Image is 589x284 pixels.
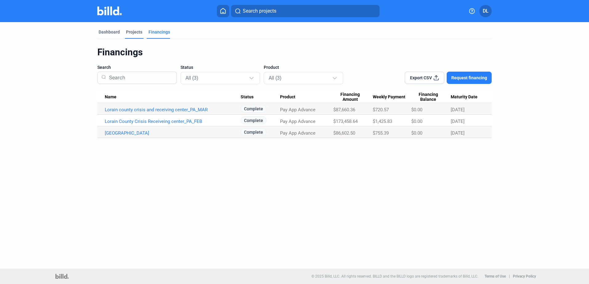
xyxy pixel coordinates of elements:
span: Status [181,64,193,70]
span: $0.00 [411,107,422,112]
span: Product [264,64,279,70]
span: $0.00 [411,119,422,124]
a: Lorain county crisis and receiving center_PA_MAR [105,107,241,112]
div: Maturity Date [451,94,484,100]
span: Complete [241,105,266,112]
mat-select-trigger: All (3) [185,75,198,81]
div: Name [105,94,241,100]
p: © 2025 Billd, LLC. All rights reserved. BILLD and the BILLD logo are registered trademarks of Bil... [311,274,478,278]
div: Financings [97,46,492,58]
b: Terms of Use [485,274,506,278]
div: Financing Balance [411,92,451,102]
span: Maturity Date [451,94,477,100]
img: Billd Company Logo [97,6,122,15]
div: Weekly Payment [373,94,412,100]
span: $173,458.64 [333,119,358,124]
span: Name [105,94,116,100]
span: $1,425.83 [373,119,392,124]
span: Search projects [243,7,276,15]
img: logo [55,274,69,279]
div: Dashboard [99,29,120,35]
button: Search projects [231,5,380,17]
mat-select-trigger: All (3) [269,75,282,81]
span: [DATE] [451,119,465,124]
span: [DATE] [451,130,465,136]
button: Export CSV [405,72,444,84]
b: Privacy Policy [513,274,536,278]
span: [DATE] [451,107,465,112]
div: Financing Amount [333,92,373,102]
div: Product [280,94,333,100]
span: Pay App Advance [280,130,315,136]
input: Search [107,70,173,86]
span: $755.39 [373,130,389,136]
span: Status [241,94,254,100]
button: Request financing [447,72,492,84]
span: Complete [241,128,266,136]
span: Search [97,64,111,70]
div: Status [241,94,280,100]
span: $720.57 [373,107,389,112]
button: DL [479,5,492,17]
span: Export CSV [410,75,432,81]
span: $86,602.50 [333,130,355,136]
span: $0.00 [411,130,422,136]
span: Weekly Payment [373,94,405,100]
a: [GEOGRAPHIC_DATA] [105,130,241,136]
div: Financings [148,29,170,35]
a: Lorain County Crisis Receiveing center_PA_FEB [105,119,241,124]
span: Pay App Advance [280,107,315,112]
span: Request financing [451,75,487,81]
span: Complete [241,116,266,124]
span: Financing Amount [333,92,367,102]
span: $87,660.36 [333,107,355,112]
span: Financing Balance [411,92,445,102]
span: DL [483,7,489,15]
p: | [509,274,510,278]
span: Product [280,94,295,100]
div: Projects [126,29,142,35]
span: Pay App Advance [280,119,315,124]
